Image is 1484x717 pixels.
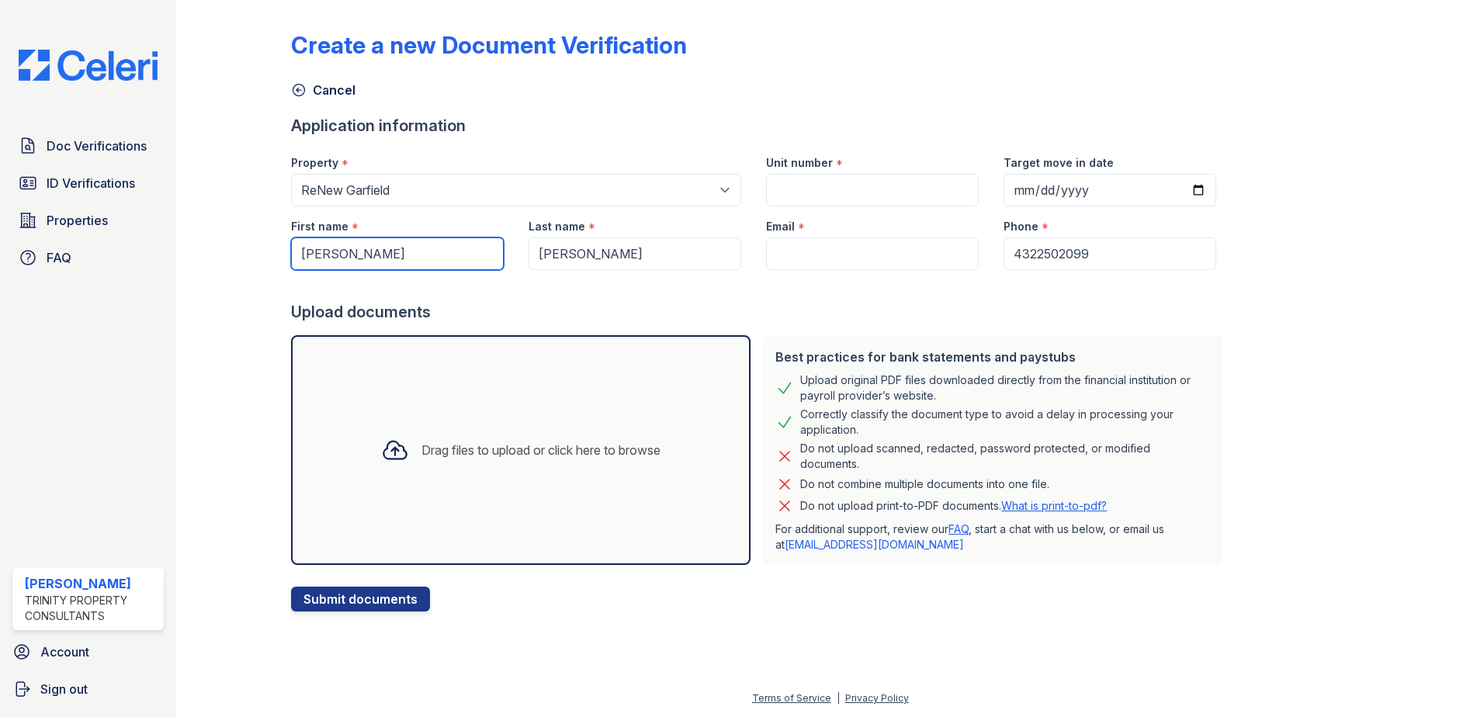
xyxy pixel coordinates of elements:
label: Unit number [766,155,833,171]
div: Create a new Document Verification [291,31,687,59]
img: CE_Logo_Blue-a8612792a0a2168367f1c8372b55b34899dd931a85d93a1a3d3e32e68fde9ad4.png [6,50,170,81]
a: What is print-to-pdf? [1001,499,1107,512]
div: Application information [291,115,1229,137]
div: Do not combine multiple documents into one file. [800,475,1049,494]
a: Sign out [6,674,170,705]
label: Last name [529,219,585,234]
button: Submit documents [291,587,430,611]
span: Properties [47,211,108,230]
div: Drag files to upload or click here to browse [421,441,661,459]
div: Trinity Property Consultants [25,593,158,624]
a: ID Verifications [12,168,164,199]
a: Account [6,636,170,667]
label: First name [291,219,348,234]
a: Terms of Service [752,692,831,704]
label: Property [291,155,338,171]
span: Sign out [40,680,88,698]
a: Cancel [291,81,355,99]
span: ID Verifications [47,174,135,192]
span: Account [40,643,89,661]
label: Email [766,219,795,234]
a: FAQ [948,522,969,535]
a: Properties [12,205,164,236]
div: | [837,692,840,704]
span: FAQ [47,248,71,267]
span: Doc Verifications [47,137,147,155]
div: Upload documents [291,301,1229,323]
label: Target move in date [1004,155,1114,171]
div: Best practices for bank statements and paystubs [775,348,1210,366]
div: [PERSON_NAME] [25,574,158,593]
p: Do not upload print-to-PDF documents. [800,498,1107,514]
a: Doc Verifications [12,130,164,161]
a: Privacy Policy [845,692,909,704]
label: Phone [1004,219,1038,234]
a: [EMAIL_ADDRESS][DOMAIN_NAME] [785,538,964,551]
div: Correctly classify the document type to avoid a delay in processing your application. [800,407,1210,438]
div: Upload original PDF files downloaded directly from the financial institution or payroll provider’... [800,372,1210,404]
div: Do not upload scanned, redacted, password protected, or modified documents. [800,441,1210,472]
a: FAQ [12,242,164,273]
p: For additional support, review our , start a chat with us below, or email us at [775,521,1210,552]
